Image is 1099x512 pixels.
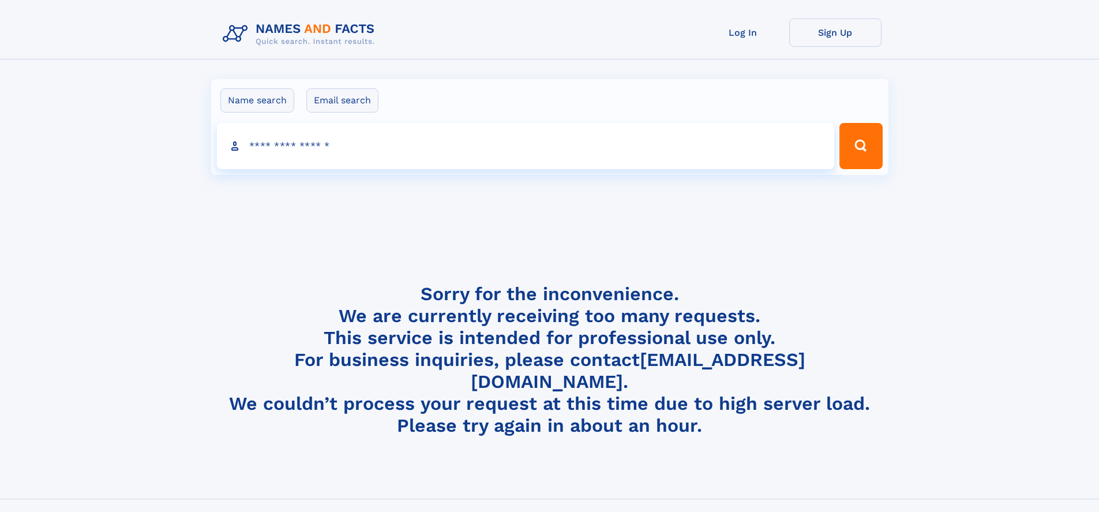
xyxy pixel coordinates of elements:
[217,123,835,169] input: search input
[471,349,805,393] a: [EMAIL_ADDRESS][DOMAIN_NAME]
[839,123,882,169] button: Search Button
[697,18,789,47] a: Log In
[306,88,378,113] label: Email search
[218,283,882,437] h4: Sorry for the inconvenience. We are currently receiving too many requests. This service is intend...
[789,18,882,47] a: Sign Up
[218,18,384,50] img: Logo Names and Facts
[220,88,294,113] label: Name search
